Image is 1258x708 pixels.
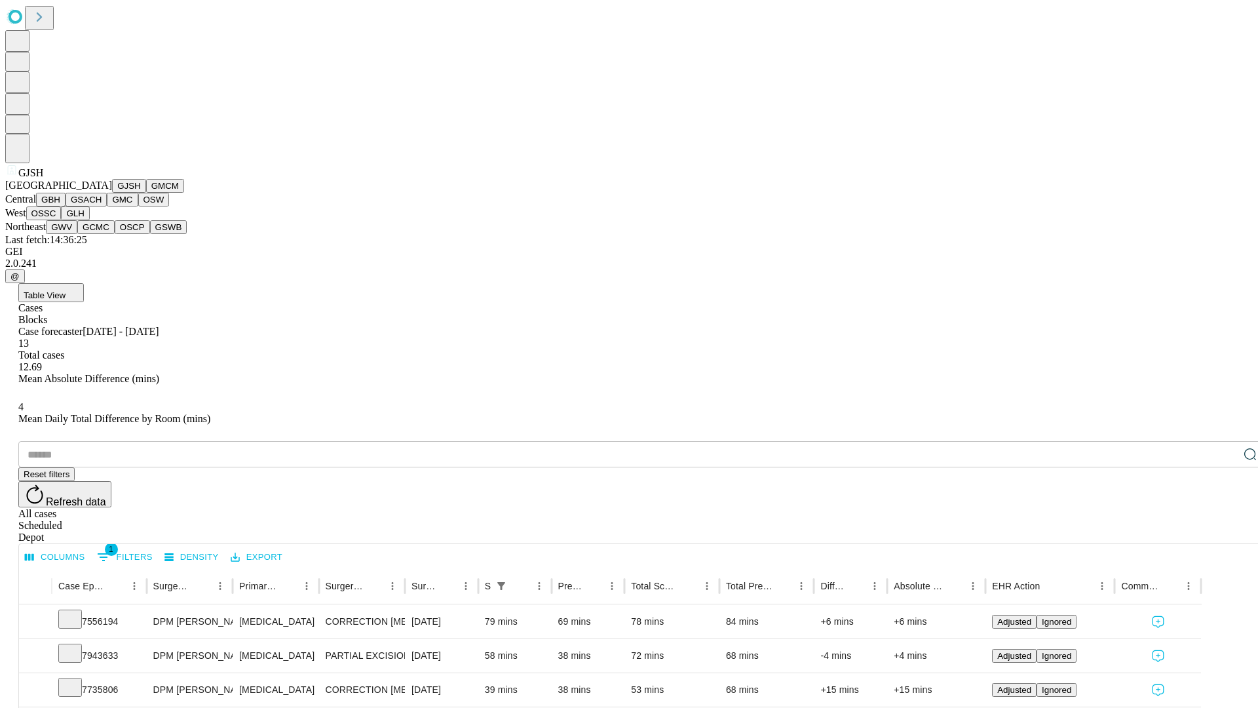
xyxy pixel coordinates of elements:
button: Menu [297,577,316,595]
div: PARTIAL EXCISION PHALANX OF TOE [326,639,398,673]
button: Show filters [492,577,510,595]
button: Menu [125,577,143,595]
span: Mean Absolute Difference (mins) [18,373,159,384]
span: Central [5,193,36,205]
button: Menu [792,577,810,595]
button: Menu [603,577,621,595]
div: [DATE] [411,605,472,639]
div: Predicted In Room Duration [558,581,584,591]
span: Ignored [1042,617,1071,627]
button: GMC [107,193,138,206]
span: GJSH [18,167,43,178]
div: 53 mins [631,673,713,707]
button: Sort [193,577,211,595]
div: [DATE] [411,639,472,673]
button: Refresh data [18,481,111,507]
div: -4 mins [820,639,881,673]
div: Surgery Name [326,581,364,591]
button: Expand [26,645,45,668]
button: Expand [26,611,45,634]
button: Sort [279,577,297,595]
div: +4 mins [894,639,979,673]
span: Reset filters [24,469,69,479]
button: Adjusted [992,615,1037,629]
button: GWV [46,220,77,234]
button: Export [227,547,286,568]
span: 12.69 [18,361,42,372]
div: Primary Service [239,581,277,591]
button: Menu [1179,577,1198,595]
button: GMCM [146,179,184,193]
span: Ignored [1042,685,1071,695]
div: Scheduled In Room Duration [485,581,491,591]
button: Sort [945,577,964,595]
div: 38 mins [558,673,619,707]
button: GCMC [77,220,115,234]
div: [DATE] [411,673,472,707]
button: Reset filters [18,467,75,481]
div: DPM [PERSON_NAME] [PERSON_NAME] [153,673,226,707]
button: Sort [1161,577,1179,595]
div: 79 mins [485,605,545,639]
span: 4 [18,401,24,412]
span: Refresh data [46,496,106,507]
div: +6 mins [820,605,881,639]
div: [MEDICAL_DATA] [239,673,312,707]
span: [GEOGRAPHIC_DATA] [5,180,112,191]
button: Menu [457,577,475,595]
button: Sort [847,577,866,595]
button: Menu [530,577,548,595]
span: Adjusted [997,651,1031,661]
button: Expand [26,679,45,702]
div: GEI [5,246,1253,258]
div: 68 mins [726,639,808,673]
button: OSW [138,193,170,206]
button: Adjusted [992,683,1037,697]
span: Ignored [1042,651,1071,661]
button: Density [161,547,222,568]
div: Surgeon Name [153,581,191,591]
button: GSACH [66,193,107,206]
div: Difference [820,581,846,591]
button: Ignored [1037,649,1077,663]
button: Menu [964,577,982,595]
div: [MEDICAL_DATA] [239,605,312,639]
div: +15 mins [894,673,979,707]
div: [MEDICAL_DATA] [239,639,312,673]
span: Case forecaster [18,326,83,337]
div: 69 mins [558,605,619,639]
div: 78 mins [631,605,713,639]
span: [DATE] - [DATE] [83,326,159,337]
button: Menu [698,577,716,595]
div: +15 mins [820,673,881,707]
button: GBH [36,193,66,206]
button: Sort [107,577,125,595]
button: Sort [365,577,383,595]
span: Total cases [18,349,64,361]
span: 1 [105,543,118,556]
button: Sort [438,577,457,595]
div: Comments [1121,581,1159,591]
div: DPM [PERSON_NAME] [PERSON_NAME] [153,605,226,639]
span: @ [10,271,20,281]
div: 58 mins [485,639,545,673]
button: GJSH [112,179,146,193]
button: Menu [1093,577,1111,595]
span: 13 [18,338,29,349]
div: 84 mins [726,605,808,639]
div: 38 mins [558,639,619,673]
button: Sort [679,577,698,595]
div: 2.0.241 [5,258,1253,269]
div: 72 mins [631,639,713,673]
button: Ignored [1037,615,1077,629]
button: Show filters [94,547,156,568]
button: Table View [18,283,84,302]
div: 7556194 [58,605,140,639]
div: 39 mins [485,673,545,707]
div: Total Scheduled Duration [631,581,678,591]
span: Northeast [5,221,46,232]
button: GSWB [150,220,187,234]
button: Sort [1041,577,1059,595]
div: CORRECTION [MEDICAL_DATA] [326,673,398,707]
span: Mean Daily Total Difference by Room (mins) [18,413,210,424]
